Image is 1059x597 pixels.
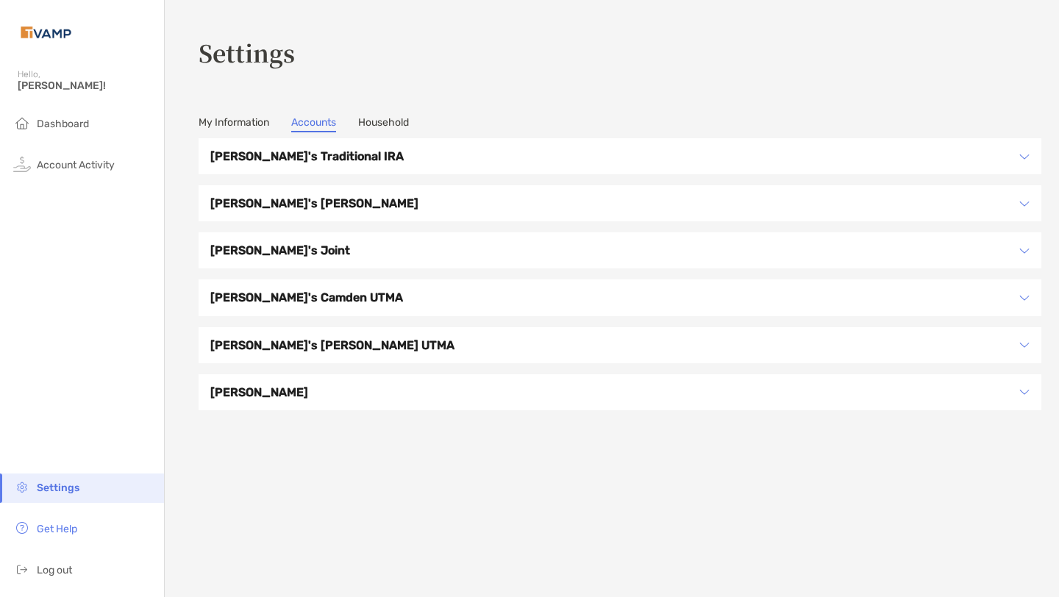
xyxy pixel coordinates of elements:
[37,118,89,130] span: Dashboard
[1019,387,1030,397] img: icon arrow
[1019,293,1030,303] img: icon arrow
[199,374,1041,410] div: icon arrow[PERSON_NAME]
[199,185,1041,221] div: icon arrow[PERSON_NAME]'s [PERSON_NAME]
[18,79,155,92] span: [PERSON_NAME]!
[18,6,74,59] img: Zoe Logo
[13,478,31,496] img: settings icon
[1019,340,1030,350] img: icon arrow
[13,114,31,132] img: household icon
[210,383,1010,401] h3: [PERSON_NAME]
[37,482,79,494] span: Settings
[210,147,1010,165] h3: [PERSON_NAME]'s Traditional IRA
[13,519,31,537] img: get-help icon
[210,194,1010,212] h3: [PERSON_NAME]'s [PERSON_NAME]
[13,155,31,173] img: activity icon
[199,116,269,132] a: My Information
[1019,151,1030,162] img: icon arrow
[199,327,1041,363] div: icon arrow[PERSON_NAME]'s [PERSON_NAME] UTMA
[1019,246,1030,256] img: icon arrow
[210,336,1010,354] h3: [PERSON_NAME]'s [PERSON_NAME] UTMA
[37,523,77,535] span: Get Help
[199,232,1041,268] div: icon arrow[PERSON_NAME]'s Joint
[291,116,336,132] a: Accounts
[37,159,115,171] span: Account Activity
[199,35,1041,69] h3: Settings
[210,288,1010,307] h3: [PERSON_NAME]'s Camden UTMA
[1019,199,1030,209] img: icon arrow
[199,279,1041,315] div: icon arrow[PERSON_NAME]'s Camden UTMA
[199,138,1041,174] div: icon arrow[PERSON_NAME]'s Traditional IRA
[37,564,72,576] span: Log out
[13,560,31,578] img: logout icon
[358,116,409,132] a: Household
[210,241,1010,260] h3: [PERSON_NAME]'s Joint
